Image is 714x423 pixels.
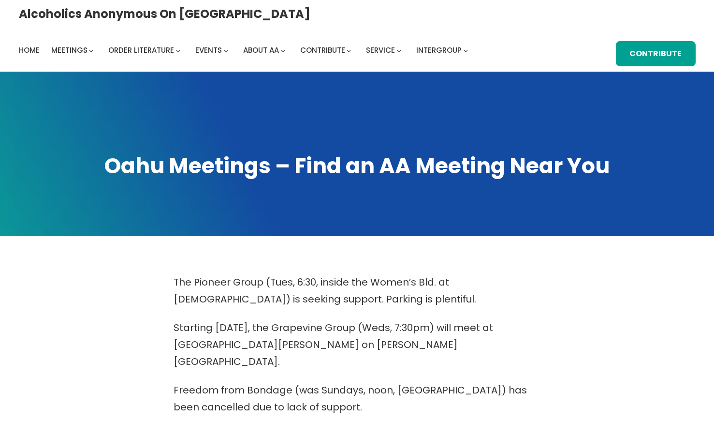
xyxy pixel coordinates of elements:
span: Events [195,45,222,55]
button: About AA submenu [281,48,285,52]
h1: Oahu Meetings – Find an AA Meeting Near You [19,151,696,181]
p: Freedom from Bondage (was Sundays, noon, [GEOGRAPHIC_DATA]) has been cancelled due to lack of sup... [174,382,541,416]
span: Meetings [51,45,87,55]
a: Contribute [616,41,696,66]
a: Meetings [51,44,87,57]
p: Starting [DATE], the Grapevine Group (Weds, 7:30pm) will meet at [GEOGRAPHIC_DATA][PERSON_NAME] o... [174,319,541,370]
span: Contribute [300,45,345,55]
span: Order Literature [108,45,174,55]
button: Intergroup submenu [464,48,468,52]
span: Service [366,45,395,55]
a: Home [19,44,40,57]
span: Home [19,45,40,55]
span: Intergroup [416,45,462,55]
a: Alcoholics Anonymous on [GEOGRAPHIC_DATA] [19,3,310,24]
button: Meetings submenu [89,48,93,52]
a: Service [366,44,395,57]
button: Events submenu [224,48,228,52]
a: Events [195,44,222,57]
p: The Pioneer Group (Tues, 6:30, inside the Women’s Bld. at [DEMOGRAPHIC_DATA]) is seeking support.... [174,274,541,308]
button: Service submenu [397,48,401,52]
button: Contribute submenu [347,48,351,52]
nav: Intergroup [19,44,471,57]
span: About AA [243,45,279,55]
a: About AA [243,44,279,57]
button: Order Literature submenu [176,48,180,52]
a: Contribute [300,44,345,57]
a: Intergroup [416,44,462,57]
